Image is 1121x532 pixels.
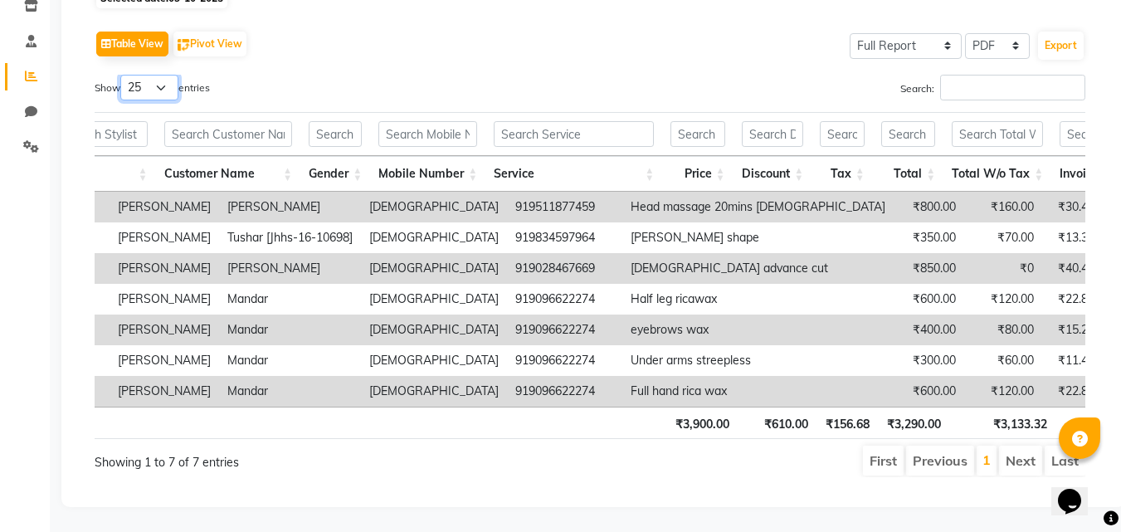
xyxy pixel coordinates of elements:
[742,121,804,147] input: Search Discount
[164,121,292,147] input: Search Customer Name
[622,315,894,345] td: eyebrows wax
[982,451,991,468] a: 1
[1042,192,1103,222] td: ₹30.48
[894,345,964,376] td: ₹300.00
[120,75,178,100] select: Showentries
[95,75,210,100] label: Show entries
[507,192,622,222] td: 919511877459
[964,222,1042,253] td: ₹70.00
[110,253,219,284] td: [PERSON_NAME]
[96,32,168,56] button: Table View
[507,253,622,284] td: 919028467669
[964,345,1042,376] td: ₹60.00
[1042,222,1103,253] td: ₹13.33
[507,376,622,407] td: 919096622274
[485,156,662,192] th: Service: activate to sort column ascending
[964,376,1042,407] td: ₹120.00
[949,407,1055,439] th: ₹3,133.32
[738,407,816,439] th: ₹610.00
[110,192,219,222] td: [PERSON_NAME]
[881,121,935,147] input: Search Total
[378,121,477,147] input: Search Mobile Number
[964,315,1042,345] td: ₹80.00
[894,222,964,253] td: ₹350.00
[110,345,219,376] td: [PERSON_NAME]
[1038,32,1084,60] button: Export
[95,444,493,471] div: Showing 1 to 7 of 7 entries
[1042,376,1103,407] td: ₹22.86
[361,253,507,284] td: [DEMOGRAPHIC_DATA]
[1051,466,1104,515] iframe: chat widget
[110,284,219,315] td: [PERSON_NAME]
[894,284,964,315] td: ₹600.00
[670,121,724,147] input: Search Price
[964,192,1042,222] td: ₹160.00
[894,376,964,407] td: ₹600.00
[219,376,361,407] td: Mandar
[494,121,654,147] input: Search Service
[622,284,894,315] td: Half leg ricawax
[622,345,894,376] td: Under arms streepless
[370,156,485,192] th: Mobile Number: activate to sort column ascending
[507,222,622,253] td: 919834597964
[110,376,219,407] td: [PERSON_NAME]
[940,75,1085,100] input: Search:
[309,121,362,147] input: Search Gender
[1042,315,1103,345] td: ₹15.24
[900,75,1085,100] label: Search:
[361,376,507,407] td: [DEMOGRAPHIC_DATA]
[219,315,361,345] td: Mandar
[878,407,949,439] th: ₹3,290.00
[361,315,507,345] td: [DEMOGRAPHIC_DATA]
[361,284,507,315] td: [DEMOGRAPHIC_DATA]
[1042,284,1103,315] td: ₹22.86
[1042,345,1103,376] td: ₹11.43
[56,121,147,147] input: Search Stylist
[48,156,155,192] th: Stylist: activate to sort column ascending
[820,121,865,147] input: Search Tax
[816,407,878,439] th: ₹156.68
[361,345,507,376] td: [DEMOGRAPHIC_DATA]
[622,376,894,407] td: Full hand rica wax
[219,284,361,315] td: Mandar
[300,156,370,192] th: Gender: activate to sort column ascending
[507,284,622,315] td: 919096622274
[219,192,361,222] td: [PERSON_NAME]
[622,253,894,284] td: [DEMOGRAPHIC_DATA] advance cut
[952,121,1043,147] input: Search Total W/o Tax
[156,156,300,192] th: Customer Name: activate to sort column ascending
[894,253,964,284] td: ₹850.00
[178,39,190,51] img: pivot.png
[894,192,964,222] td: ₹800.00
[1042,253,1103,284] td: ₹40.48
[219,345,361,376] td: Mandar
[361,222,507,253] td: [DEMOGRAPHIC_DATA]
[943,156,1051,192] th: Total W/o Tax: activate to sort column ascending
[666,407,738,439] th: ₹3,900.00
[964,253,1042,284] td: ₹0
[873,156,943,192] th: Total: activate to sort column ascending
[812,156,873,192] th: Tax: activate to sort column ascending
[894,315,964,345] td: ₹400.00
[507,345,622,376] td: 919096622274
[622,222,894,253] td: [PERSON_NAME] shape
[219,222,361,253] td: Tushar [Jhhs-16-10698]
[734,156,812,192] th: Discount: activate to sort column ascending
[173,32,246,56] button: Pivot View
[622,192,894,222] td: Head massage 20mins [DEMOGRAPHIC_DATA]
[219,253,361,284] td: [PERSON_NAME]
[507,315,622,345] td: 919096622274
[662,156,733,192] th: Price: activate to sort column ascending
[361,192,507,222] td: [DEMOGRAPHIC_DATA]
[110,222,219,253] td: [PERSON_NAME]
[110,315,219,345] td: [PERSON_NAME]
[964,284,1042,315] td: ₹120.00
